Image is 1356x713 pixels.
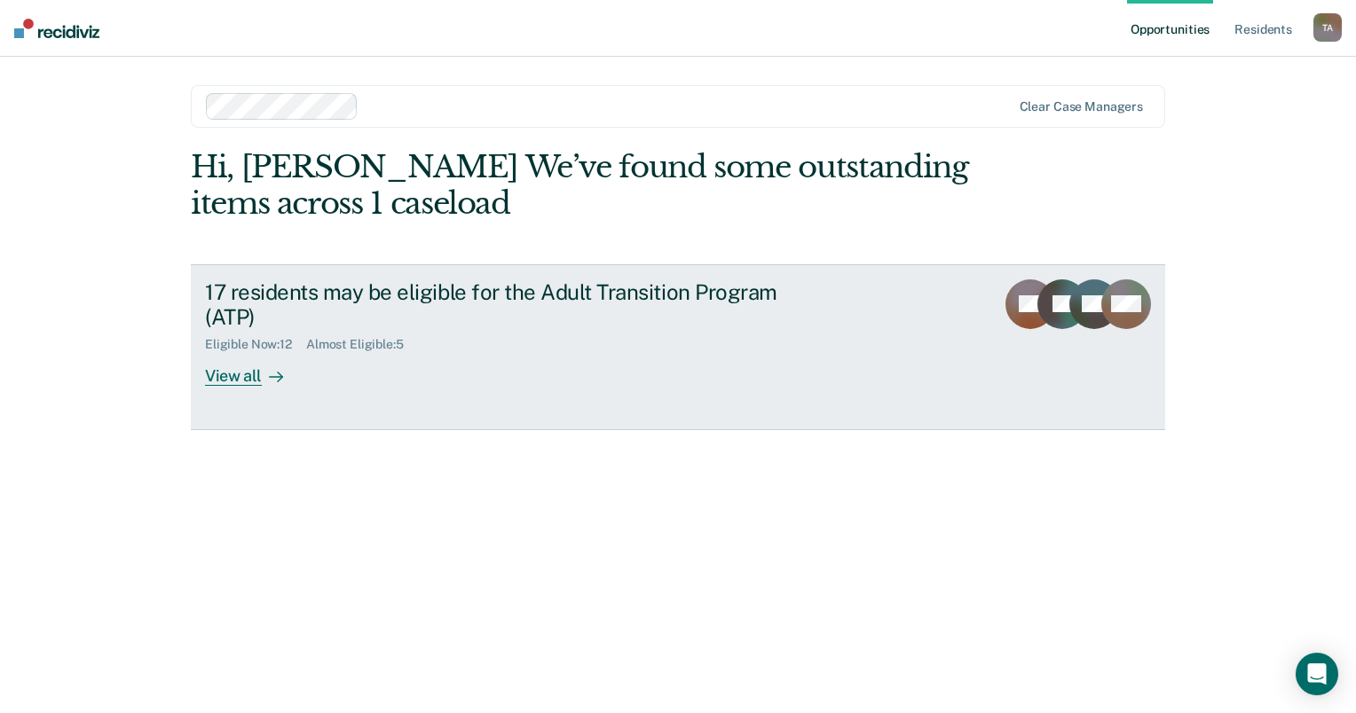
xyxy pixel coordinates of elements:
[205,279,828,331] div: 17 residents may be eligible for the Adult Transition Program (ATP)
[14,19,99,38] img: Recidiviz
[1020,99,1143,114] div: Clear case managers
[1296,653,1338,695] div: Open Intercom Messenger
[306,337,418,352] div: Almost Eligible : 5
[205,337,306,352] div: Eligible Now : 12
[1313,13,1342,42] div: T A
[191,149,970,222] div: Hi, [PERSON_NAME] We’ve found some outstanding items across 1 caseload
[191,264,1165,430] a: 17 residents may be eligible for the Adult Transition Program (ATP)Eligible Now:12Almost Eligible...
[205,352,304,387] div: View all
[1313,13,1342,42] button: TA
